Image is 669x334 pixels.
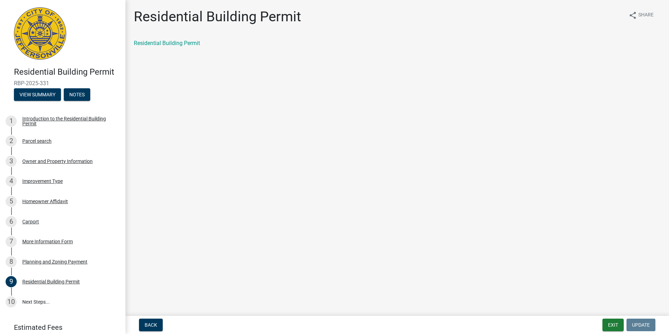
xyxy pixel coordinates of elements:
[22,259,87,264] div: Planning and Zoning Payment
[14,67,120,77] h4: Residential Building Permit
[602,319,624,331] button: Exit
[22,179,63,184] div: Improvement Type
[6,135,17,147] div: 2
[6,176,17,187] div: 4
[638,11,654,20] span: Share
[134,40,200,46] a: Residential Building Permit
[6,216,17,227] div: 6
[629,11,637,20] i: share
[139,319,163,331] button: Back
[6,256,17,267] div: 8
[22,199,68,204] div: Homeowner Affidavit
[623,8,659,22] button: shareShare
[22,239,73,244] div: More Information Form
[64,88,90,101] button: Notes
[6,296,17,307] div: 10
[6,156,17,167] div: 3
[145,322,157,328] span: Back
[14,92,61,98] wm-modal-confirm: Summary
[22,159,93,164] div: Owner and Property Information
[632,322,650,328] span: Update
[22,219,39,224] div: Carport
[22,139,52,143] div: Parcel search
[64,92,90,98] wm-modal-confirm: Notes
[626,319,655,331] button: Update
[22,116,114,126] div: Introduction to the Residential Building Permit
[6,116,17,127] div: 1
[134,8,301,25] h1: Residential Building Permit
[22,279,80,284] div: Residential Building Permit
[6,196,17,207] div: 5
[14,7,66,60] img: City of Jeffersonville, Indiana
[6,236,17,247] div: 7
[14,80,111,87] span: RBP-2025-331
[14,88,61,101] button: View Summary
[6,276,17,287] div: 9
